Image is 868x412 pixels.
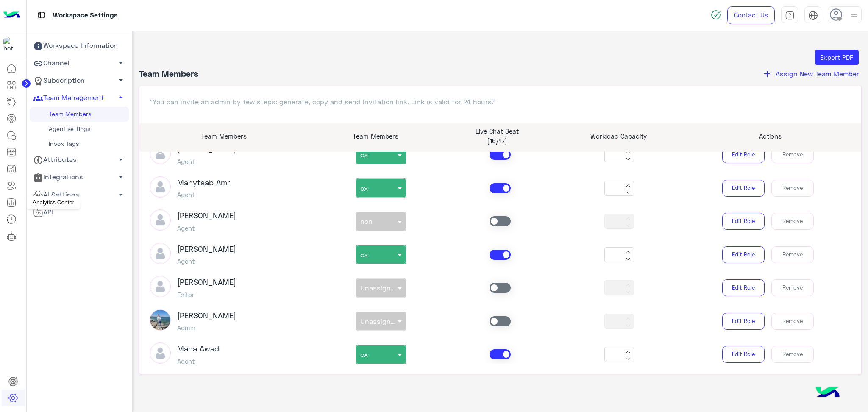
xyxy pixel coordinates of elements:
[849,10,860,21] img: profile
[564,131,673,141] p: Workload Capacity
[771,180,814,197] button: Remove
[815,50,859,65] button: Export PDF
[808,11,818,20] img: tab
[722,346,765,363] button: Edit Role
[722,180,765,197] button: Edit Role
[177,211,236,220] h3: [PERSON_NAME]
[30,186,129,203] a: AI Settings
[150,209,171,231] img: defaultAdmin.png
[177,278,236,287] h3: [PERSON_NAME]
[150,143,171,164] img: defaultAdmin.png
[722,246,765,263] button: Edit Role
[771,213,814,230] button: Remove
[443,136,551,146] p: (16/17)
[150,176,171,198] img: defaultAdmin.png
[177,344,219,354] h3: Maha Awad
[30,151,129,169] a: Attributes
[711,10,721,20] img: spinner
[150,276,171,297] img: defaultAdmin.png
[30,169,129,186] a: Integrations
[150,243,171,264] img: defaultAdmin.png
[685,131,855,141] p: Actions
[30,107,129,122] a: Team Members
[30,55,129,72] a: Channel
[30,122,129,136] a: Agent settings
[150,342,171,364] img: defaultAdmin.png
[177,291,236,298] h5: Editor
[776,70,859,78] span: Assign New Team Member
[36,10,47,20] img: tab
[30,136,129,151] a: Inbox Tags
[360,251,368,259] span: cx
[116,189,126,200] span: arrow_drop_down
[30,89,129,107] a: Team Management
[116,172,126,182] span: arrow_drop_down
[150,309,171,331] img: picture
[30,37,129,55] a: Workspace Information
[443,126,551,136] p: Live Chat Seat
[177,158,236,165] h5: Agent
[762,69,772,79] i: add
[30,72,129,89] a: Subscription
[177,311,236,320] h3: [PERSON_NAME]
[722,213,765,230] button: Edit Role
[116,75,126,85] span: arrow_drop_down
[177,245,236,254] h3: [PERSON_NAME]
[759,68,862,79] button: addAssign New Team Member
[722,313,765,330] button: Edit Role
[771,246,814,263] button: Remove
[177,178,230,187] h3: Mahytaab Amr
[722,146,765,163] button: Edit Role
[177,191,230,198] h5: Agent
[820,53,853,61] span: Export PDF
[722,279,765,296] button: Edit Role
[771,279,814,296] button: Remove
[3,37,19,52] img: 1403182699927242
[813,378,843,408] img: hulul-logo.png
[177,357,219,365] h5: Agent
[177,224,236,232] h5: Agent
[116,58,126,68] span: arrow_drop_down
[360,184,368,192] span: cx
[727,6,775,24] a: Contact Us
[139,131,309,141] p: Team Members
[177,324,236,331] h5: Admin
[321,131,430,141] p: Team Members
[53,10,117,21] p: Workspace Settings
[150,97,851,107] p: "You can invite an admin by few steps: generate, copy and send Invitation link. Link is valid for...
[139,68,198,79] h4: Team Members
[771,146,814,163] button: Remove
[116,92,126,103] span: arrow_drop_up
[781,6,798,24] a: tab
[177,257,236,265] h5: Agent
[3,6,20,24] img: Logo
[771,313,814,330] button: Remove
[785,11,795,20] img: tab
[26,196,81,209] div: Analytics Center
[116,154,126,164] span: arrow_drop_down
[771,346,814,363] button: Remove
